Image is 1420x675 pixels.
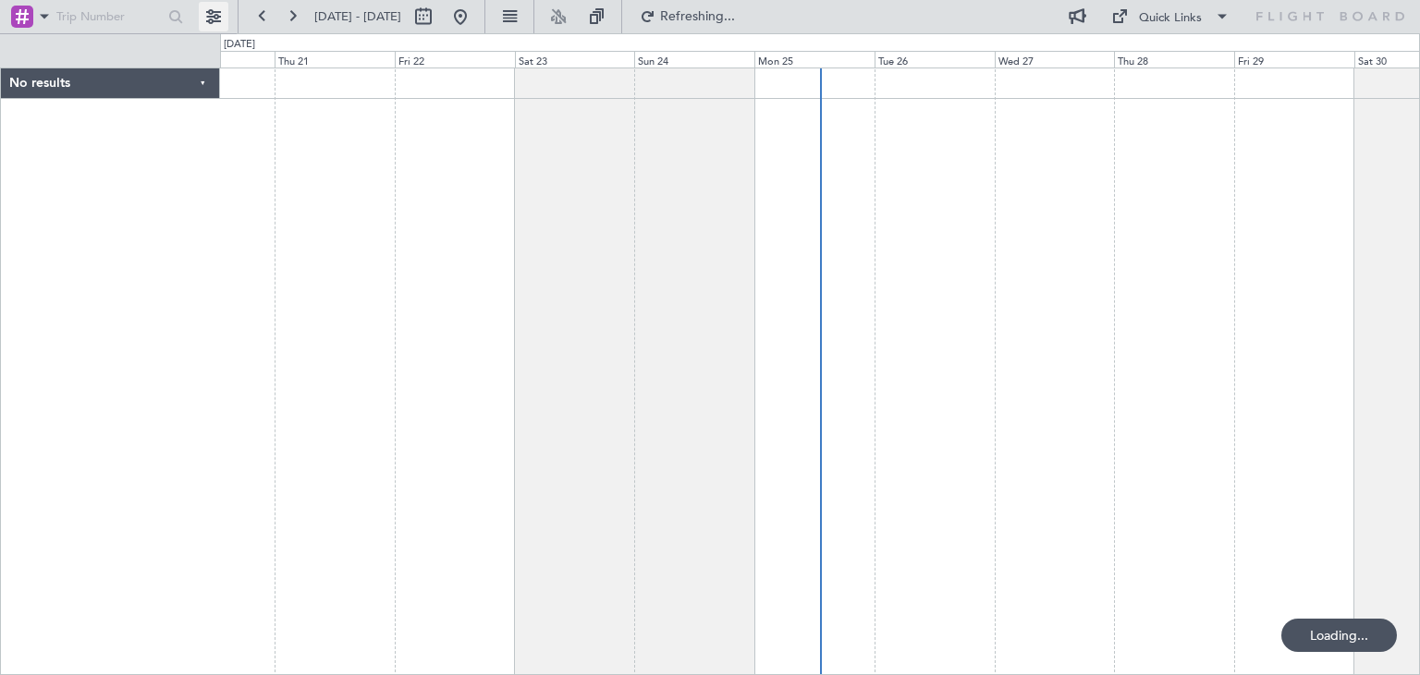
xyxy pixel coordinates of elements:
[875,51,995,67] div: Tue 26
[995,51,1115,67] div: Wed 27
[224,37,255,53] div: [DATE]
[634,51,754,67] div: Sun 24
[1234,51,1354,67] div: Fri 29
[515,51,635,67] div: Sat 23
[1114,51,1234,67] div: Thu 28
[314,8,401,25] span: [DATE] - [DATE]
[754,51,875,67] div: Mon 25
[275,51,395,67] div: Thu 21
[1102,2,1239,31] button: Quick Links
[631,2,742,31] button: Refreshing...
[1139,9,1202,28] div: Quick Links
[56,3,159,31] input: Trip Number
[1281,619,1397,652] div: Loading...
[395,51,515,67] div: Fri 22
[659,10,737,23] span: Refreshing...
